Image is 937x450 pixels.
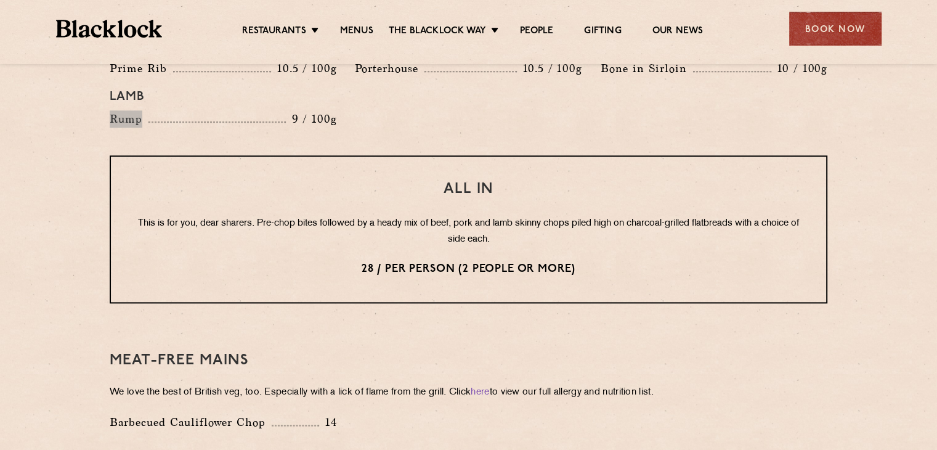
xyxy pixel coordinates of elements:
p: 10 / 100g [771,60,827,76]
a: Our News [652,25,704,39]
h4: Lamb [110,89,827,104]
a: Menus [340,25,373,39]
p: This is for you, dear sharers. Pre-chop bites followed by a heady mix of beef, pork and lamb skin... [136,216,801,248]
a: Gifting [584,25,621,39]
p: Rump [110,110,148,128]
a: here [471,388,489,397]
p: We love the best of British veg, too. Especially with a lick of flame from the grill. Click to vi... [110,384,827,401]
p: 28 / per person (2 people or more) [136,261,801,277]
a: People [520,25,553,39]
img: BL_Textured_Logo-footer-cropped.svg [56,20,163,38]
a: The Blacklock Way [389,25,486,39]
p: 14 [319,414,337,430]
p: Bone in Sirloin [601,60,693,77]
a: Restaurants [242,25,306,39]
p: 9 / 100g [286,111,337,127]
p: Porterhouse [355,60,424,77]
h3: Meat-Free mains [110,353,827,369]
p: 10.5 / 100g [271,60,336,76]
div: Book Now [789,12,882,46]
p: Prime Rib [110,60,173,77]
p: 10.5 / 100g [517,60,582,76]
p: Barbecued Cauliflower Chop [110,414,272,431]
h3: All In [136,181,801,197]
